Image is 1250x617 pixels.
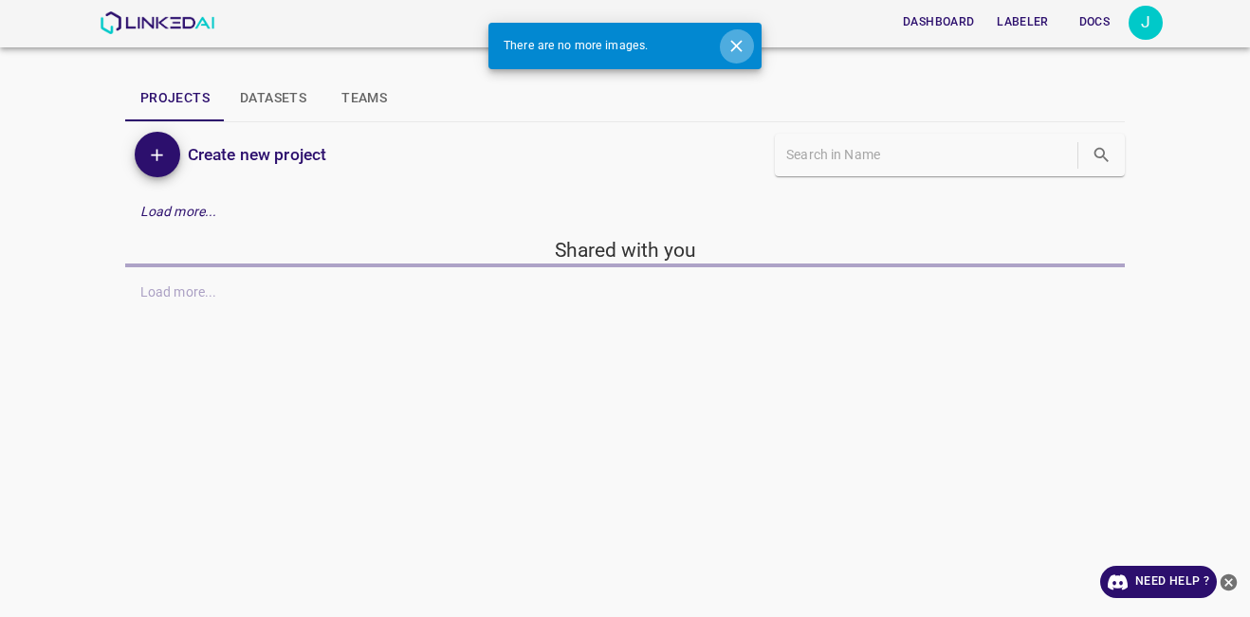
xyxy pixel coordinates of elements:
a: Create new project [180,141,326,168]
div: J [1129,6,1163,40]
button: Close [719,28,754,64]
em: Load more... [140,204,217,219]
a: Dashboard [892,3,985,42]
button: Open settings [1129,6,1163,40]
h5: Shared with you [125,237,1125,263]
a: Docs [1060,3,1129,42]
button: close-help [1217,566,1241,598]
div: Load more... [125,194,1125,229]
span: There are no more images. [504,38,648,55]
button: Dashboard [895,7,982,38]
input: Search in Name [786,141,1074,169]
a: Need Help ? [1100,566,1217,598]
button: Datasets [225,76,322,121]
button: Docs [1064,7,1125,38]
button: Teams [322,76,407,121]
button: Add [135,132,180,177]
a: Labeler [985,3,1059,42]
button: Labeler [989,7,1056,38]
button: Projects [125,76,225,121]
h6: Create new project [188,141,326,168]
img: LinkedAI [100,11,214,34]
button: search [1082,136,1121,174]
